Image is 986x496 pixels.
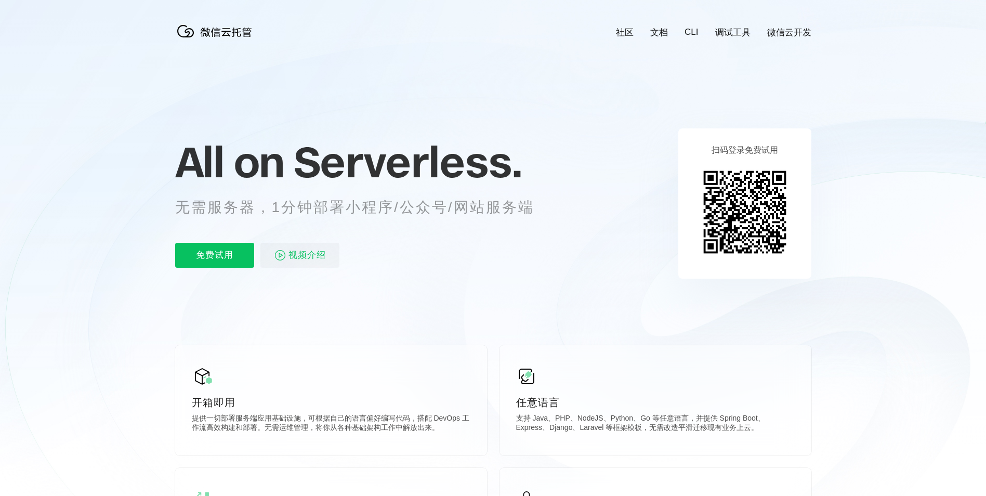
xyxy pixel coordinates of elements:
[175,243,254,268] p: 免费试用
[715,27,751,38] a: 调试工具
[274,249,286,262] img: video_play.svg
[175,136,284,188] span: All on
[650,27,668,38] a: 文档
[294,136,522,188] span: Serverless.
[712,145,778,156] p: 扫码登录免费试用
[616,27,634,38] a: 社区
[175,34,258,43] a: 微信云托管
[175,21,258,42] img: 微信云托管
[192,414,470,435] p: 提供一切部署服务端应用基础设施，可根据自己的语言偏好编写代码，搭配 DevOps 工作流高效构建和部署。无需运维管理，将你从各种基础架构工作中解放出来。
[685,27,698,37] a: CLI
[192,395,470,410] p: 开箱即用
[288,243,326,268] span: 视频介绍
[175,197,554,218] p: 无需服务器，1分钟部署小程序/公众号/网站服务端
[767,27,811,38] a: 微信云开发
[516,414,795,435] p: 支持 Java、PHP、NodeJS、Python、Go 等任意语言，并提供 Spring Boot、Express、Django、Laravel 等框架模板，无需改造平滑迁移现有业务上云。
[516,395,795,410] p: 任意语言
